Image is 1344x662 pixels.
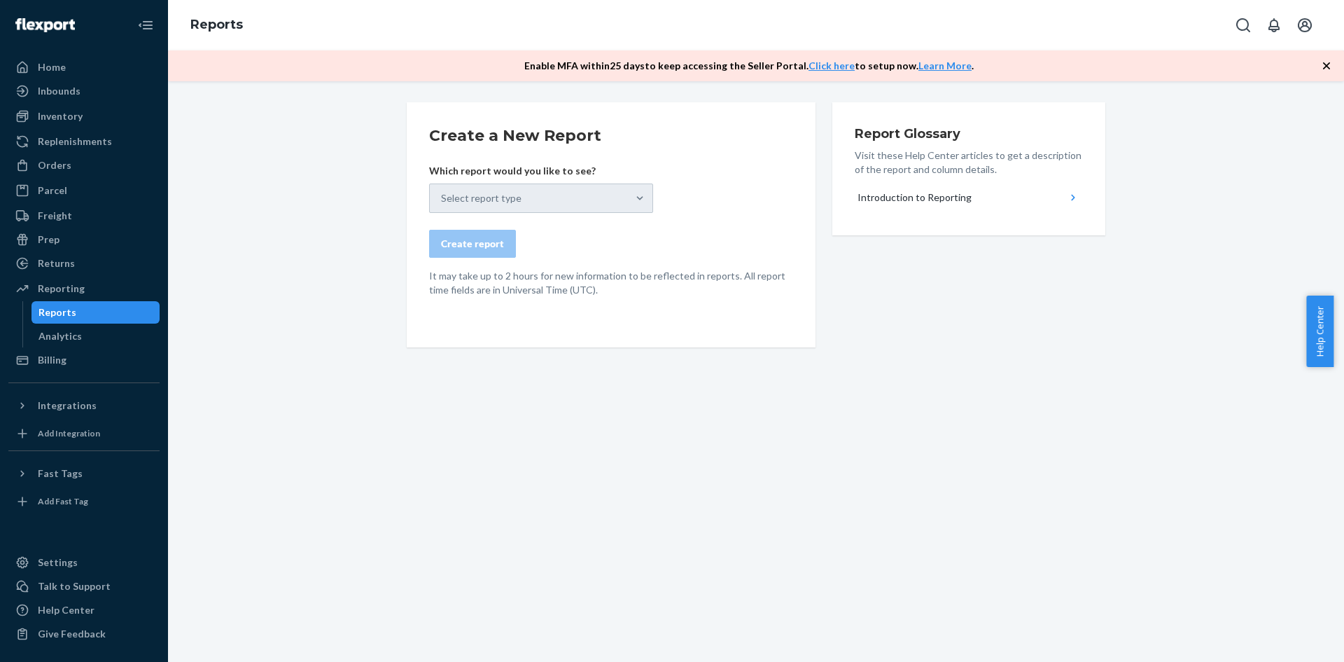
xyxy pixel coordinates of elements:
div: Freight [38,209,72,223]
a: Replenishments [8,130,160,153]
div: Give Feedback [38,627,106,641]
a: Home [8,56,160,78]
button: Introduction to Reporting [855,182,1083,213]
div: Returns [38,256,75,270]
a: Click here [808,60,855,71]
a: Learn More [918,60,972,71]
button: Help Center [1306,296,1333,367]
div: Help Center [38,603,94,617]
button: Close Navigation [132,11,160,39]
a: Reports [190,17,243,32]
button: Create report [429,230,516,258]
a: Add Fast Tag [8,490,160,513]
button: Integrations [8,394,160,417]
a: Returns [8,252,160,275]
div: Reports [38,305,76,319]
div: Parcel [38,184,67,198]
h3: Report Glossary [855,125,1083,143]
img: Flexport logo [15,18,75,32]
p: Enable MFA within 25 days to keep accessing the Seller Portal. to setup now. . [524,59,974,73]
div: Introduction to Reporting [857,191,972,205]
button: Fast Tags [8,462,160,485]
a: Inbounds [8,80,160,102]
button: Open Search Box [1229,11,1257,39]
div: Integrations [38,399,97,413]
div: Billing [38,353,66,367]
a: Help Center [8,599,160,621]
button: Open account menu [1291,11,1319,39]
div: Inbounds [38,84,80,98]
a: Settings [8,551,160,574]
div: Create report [441,237,504,251]
p: Which report would you like to see? [429,164,653,178]
a: Parcel [8,179,160,202]
a: Inventory [8,105,160,127]
div: Reporting [38,282,85,296]
div: Prep [38,233,59,247]
p: Visit these Help Center articles to get a description of the report and column details. [855,149,1083,177]
a: Prep [8,228,160,251]
div: Add Fast Tag [38,495,88,507]
div: Home [38,60,66,74]
button: Give Feedback [8,623,160,645]
a: Orders [8,154,160,177]
a: Analytics [31,325,160,347]
p: It may take up to 2 hours for new information to be reflected in reports. All report time fields ... [429,269,793,297]
div: Analytics [38,329,82,343]
div: Fast Tags [38,467,83,481]
a: Reporting [8,277,160,300]
div: Inventory [38,109,83,123]
div: Add Integration [38,427,100,439]
div: Orders [38,158,71,172]
a: Freight [8,205,160,227]
a: Reports [31,301,160,324]
div: Settings [38,556,78,570]
ol: breadcrumbs [179,5,254,46]
div: Talk to Support [38,579,111,593]
h2: Create a New Report [429,125,793,147]
button: Open notifications [1260,11,1288,39]
a: Add Integration [8,422,160,445]
div: Replenishments [38,135,112,149]
a: Talk to Support [8,575,160,598]
a: Billing [8,349,160,371]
